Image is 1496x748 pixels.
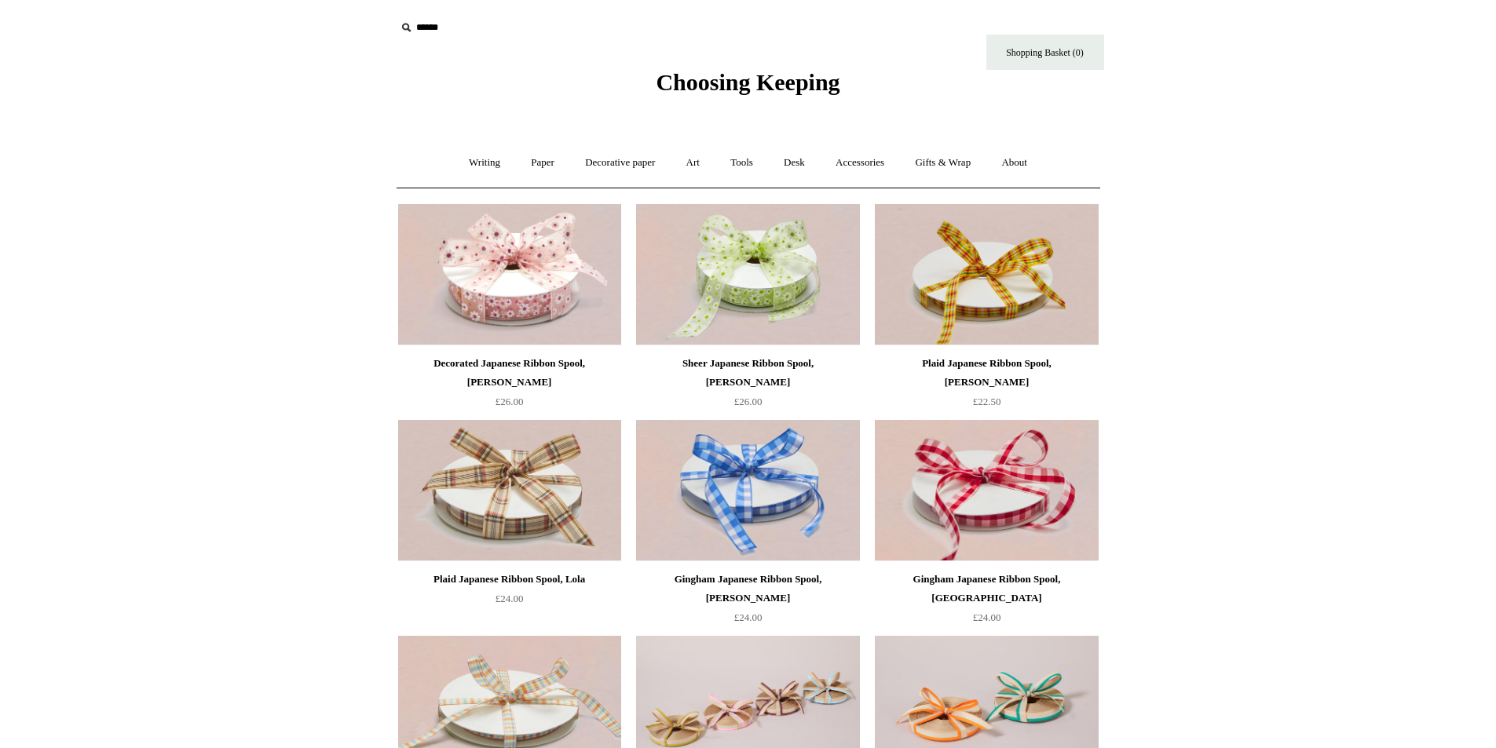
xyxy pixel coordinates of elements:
[770,142,819,184] a: Desk
[734,396,763,407] span: £26.00
[879,570,1094,608] div: Gingham Japanese Ribbon Spool, [GEOGRAPHIC_DATA]
[672,142,714,184] a: Art
[987,142,1041,184] a: About
[716,142,767,184] a: Tools
[496,396,524,407] span: £26.00
[656,69,839,95] span: Choosing Keeping
[640,354,855,392] div: Sheer Japanese Ribbon Spool, [PERSON_NAME]
[656,82,839,93] a: Choosing Keeping
[398,420,621,561] a: Plaid Japanese Ribbon Spool, Lola Plaid Japanese Ribbon Spool, Lola
[398,204,621,345] a: Decorated Japanese Ribbon Spool, Isabelle Decorated Japanese Ribbon Spool, Isabelle
[734,611,763,623] span: £24.00
[821,142,898,184] a: Accessories
[875,420,1098,561] a: Gingham Japanese Ribbon Spool, Nancy Gingham Japanese Ribbon Spool, Nancy
[875,204,1098,345] a: Plaid Japanese Ribbon Spool, Jean Plaid Japanese Ribbon Spool, Jean
[398,354,621,418] a: Decorated Japanese Ribbon Spool, [PERSON_NAME] £26.00
[402,354,617,392] div: Decorated Japanese Ribbon Spool, [PERSON_NAME]
[496,593,524,604] span: £24.00
[973,396,1001,407] span: £22.50
[402,570,617,589] div: Plaid Japanese Ribbon Spool, Lola
[571,142,669,184] a: Decorative paper
[398,204,621,345] img: Decorated Japanese Ribbon Spool, Isabelle
[973,611,1001,623] span: £24.00
[879,354,1094,392] div: Plaid Japanese Ribbon Spool, [PERSON_NAME]
[640,570,855,608] div: Gingham Japanese Ribbon Spool, [PERSON_NAME]
[636,570,859,634] a: Gingham Japanese Ribbon Spool, [PERSON_NAME] £24.00
[636,354,859,418] a: Sheer Japanese Ribbon Spool, [PERSON_NAME] £26.00
[455,142,514,184] a: Writing
[875,354,1098,418] a: Plaid Japanese Ribbon Spool, [PERSON_NAME] £22.50
[398,420,621,561] img: Plaid Japanese Ribbon Spool, Lola
[901,142,985,184] a: Gifts & Wrap
[636,420,859,561] a: Gingham Japanese Ribbon Spool, Wendy Gingham Japanese Ribbon Spool, Wendy
[517,142,569,184] a: Paper
[398,570,621,634] a: Plaid Japanese Ribbon Spool, Lola £24.00
[986,35,1104,70] a: Shopping Basket (0)
[875,570,1098,634] a: Gingham Japanese Ribbon Spool, [GEOGRAPHIC_DATA] £24.00
[875,204,1098,345] img: Plaid Japanese Ribbon Spool, Jean
[636,420,859,561] img: Gingham Japanese Ribbon Spool, Wendy
[636,204,859,345] a: Sheer Japanese Ribbon Spool, Sally Sheer Japanese Ribbon Spool, Sally
[875,420,1098,561] img: Gingham Japanese Ribbon Spool, Nancy
[636,204,859,345] img: Sheer Japanese Ribbon Spool, Sally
